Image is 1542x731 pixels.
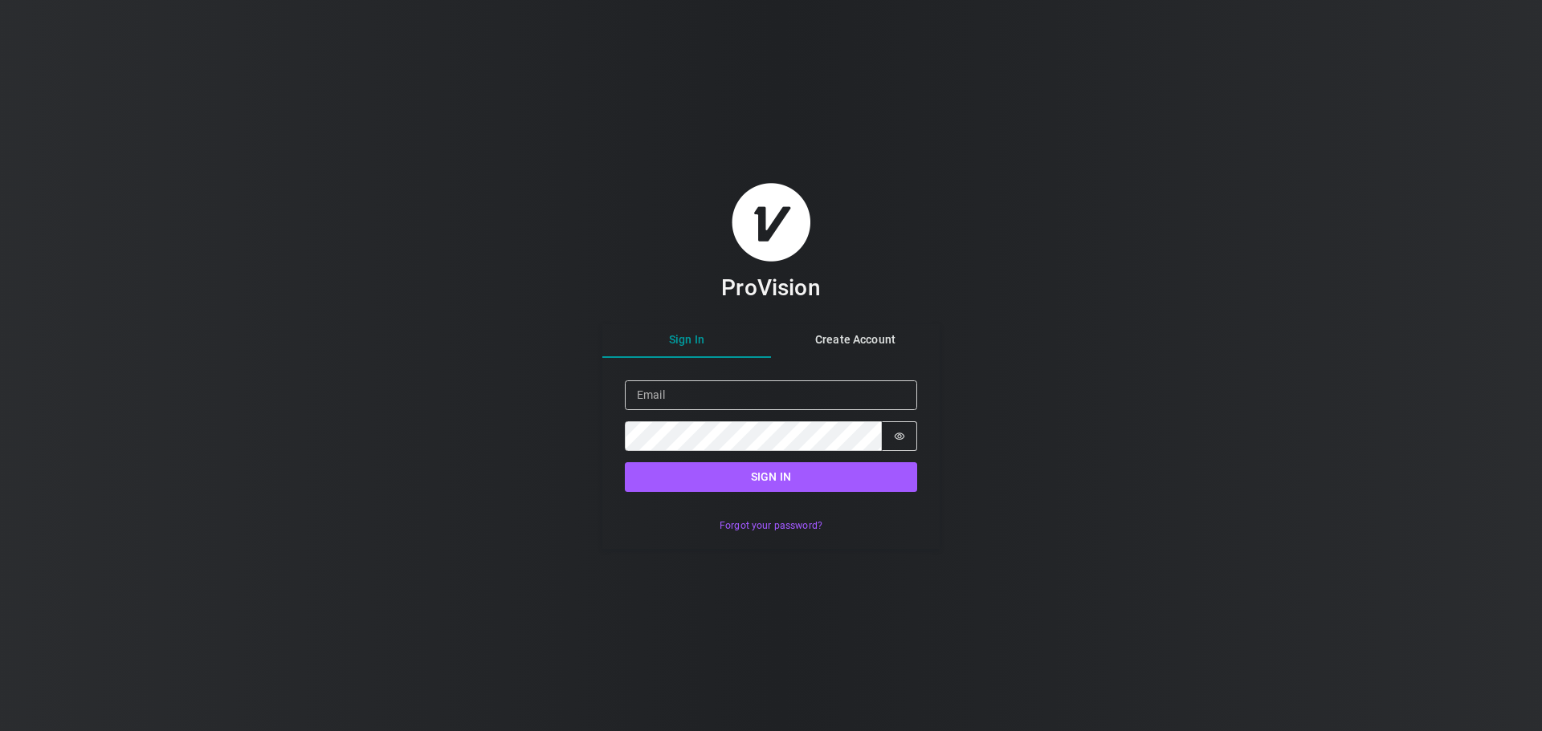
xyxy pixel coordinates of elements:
button: Create Account [771,323,940,358]
button: Show password [882,421,917,451]
button: Forgot your password? [711,514,830,538]
h3: ProVision [721,274,820,302]
button: Sign In [602,323,771,358]
input: Email [625,380,917,410]
button: Sign in [625,462,917,492]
